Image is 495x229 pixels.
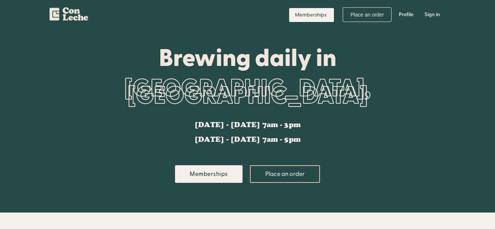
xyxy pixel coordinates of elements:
[75,70,420,114] div: [GEOGRAPHIC_DATA], [GEOGRAPHIC_DATA]
[175,165,243,183] a: Memberships
[50,4,88,23] a: home
[393,4,419,26] a: Profile
[419,4,445,26] a: Sign in
[250,165,320,183] a: Place an order
[75,45,420,70] div: Brewing daily in
[289,8,334,22] a: Memberships
[194,121,301,143] div: [DATE] - [DATE] 7am - 3pm [DATE] - [DATE] 7am - 5pm
[343,7,392,22] a: Place an order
